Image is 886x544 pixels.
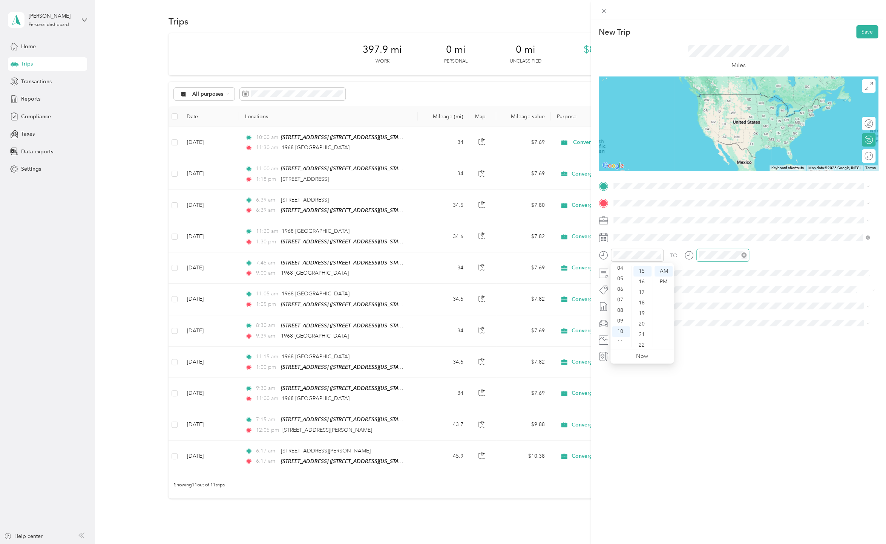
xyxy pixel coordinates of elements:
span: close-circle [741,252,747,258]
div: 10 [612,326,630,337]
div: TO [670,252,678,260]
div: 09 [612,316,630,326]
div: AM [655,266,673,277]
img: Google [601,161,625,171]
div: 11 [612,337,630,347]
div: 21 [633,329,651,340]
a: Open this area in Google Maps (opens a new window) [601,161,625,171]
p: Miles [731,61,745,70]
button: Add photo [611,334,878,345]
div: 08 [612,305,630,316]
div: 04 [612,263,630,274]
button: Keyboard shortcuts [771,165,804,171]
div: 18 [633,298,651,308]
div: 05 [612,274,630,284]
div: 17 [633,287,651,298]
div: 22 [633,340,651,350]
iframe: Everlance-gr Chat Button Frame [844,502,886,544]
div: 19 [633,308,651,319]
div: 20 [633,319,651,329]
div: 16 [633,277,651,287]
button: Save [856,25,878,38]
div: PM [655,277,673,287]
div: 07 [612,295,630,305]
div: 15 [633,266,651,277]
a: Now [636,353,648,360]
span: Map data ©2025 Google, INEGI [808,166,861,170]
p: New Trip [599,27,630,37]
div: 06 [612,284,630,295]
